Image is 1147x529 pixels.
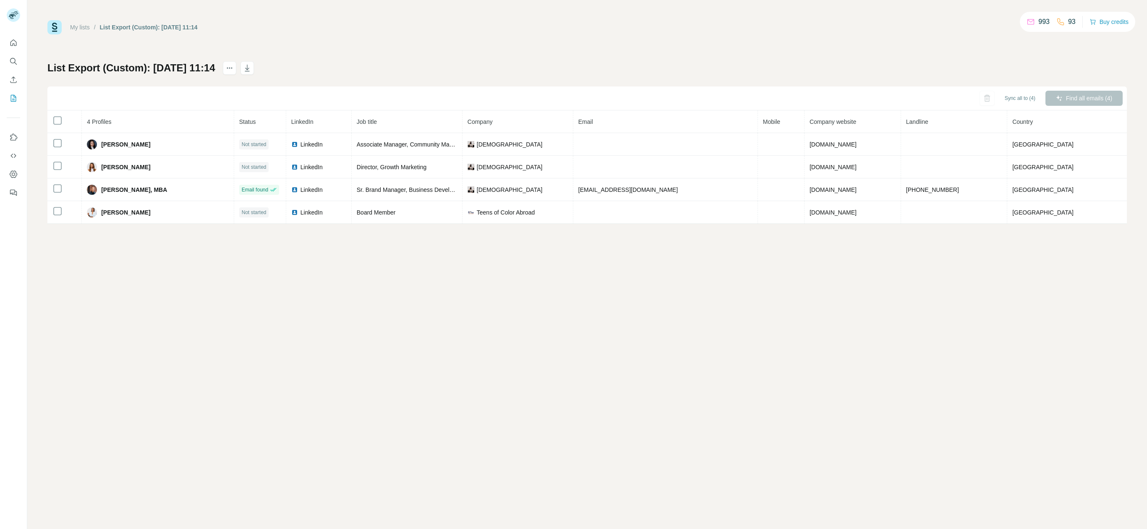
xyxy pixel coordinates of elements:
span: [PERSON_NAME] [101,208,150,217]
span: Company website [810,118,856,125]
span: Not started [242,209,267,216]
button: Use Surfe on LinkedIn [7,130,20,145]
span: [DEMOGRAPHIC_DATA] [477,186,543,194]
button: Enrich CSV [7,72,20,87]
span: Company [468,118,493,125]
span: LinkedIn [300,208,323,217]
span: LinkedIn [300,163,323,171]
img: Avatar [87,162,97,172]
span: [DOMAIN_NAME] [810,141,857,148]
a: My lists [70,24,90,31]
img: LinkedIn logo [291,209,298,216]
span: Sync all to (4) [1005,94,1035,102]
span: LinkedIn [291,118,314,125]
button: My lists [7,91,20,106]
span: Email [578,118,593,125]
button: Sync all to (4) [999,92,1041,105]
img: Surfe Logo [47,20,62,34]
img: LinkedIn logo [291,186,298,193]
span: Country [1012,118,1033,125]
img: Avatar [87,139,97,149]
p: 93 [1068,17,1076,27]
span: Board Member [357,209,396,216]
span: [DOMAIN_NAME] [810,164,857,170]
span: [DEMOGRAPHIC_DATA] [477,140,543,149]
button: Use Surfe API [7,148,20,163]
span: [PHONE_NUMBER] [906,186,959,193]
li: / [94,23,96,31]
span: LinkedIn [300,186,323,194]
span: Associate Manager, Community Marketing [357,141,467,148]
span: Not started [242,163,267,171]
p: 993 [1038,17,1050,27]
span: Not started [242,141,267,148]
img: company-logo [468,209,474,216]
span: Sr. Brand Manager, Business Development [357,186,469,193]
button: actions [223,61,236,75]
span: [GEOGRAPHIC_DATA] [1012,164,1074,170]
span: [DOMAIN_NAME] [810,209,857,216]
img: Avatar [87,207,97,217]
button: Buy credits [1090,16,1129,28]
h1: List Export (Custom): [DATE] 11:14 [47,61,215,75]
span: [GEOGRAPHIC_DATA] [1012,209,1074,216]
span: [EMAIL_ADDRESS][DOMAIN_NAME] [578,186,678,193]
span: Mobile [763,118,780,125]
img: company-logo [468,141,474,148]
span: LinkedIn [300,140,323,149]
span: [DOMAIN_NAME] [810,186,857,193]
span: Email found [242,186,268,194]
span: [PERSON_NAME], MBA [101,186,167,194]
img: company-logo [468,164,474,170]
button: Search [7,54,20,69]
span: [PERSON_NAME] [101,140,150,149]
span: Status [239,118,256,125]
span: Teens of Color Abroad [477,208,535,217]
img: company-logo [468,186,474,193]
span: [DEMOGRAPHIC_DATA] [477,163,543,171]
span: Landline [906,118,928,125]
img: LinkedIn logo [291,141,298,148]
span: [GEOGRAPHIC_DATA] [1012,141,1074,148]
span: [GEOGRAPHIC_DATA] [1012,186,1074,193]
span: [PERSON_NAME] [101,163,150,171]
span: 4 Profiles [87,118,111,125]
button: Dashboard [7,167,20,182]
span: Job title [357,118,377,125]
span: Director, Growth Marketing [357,164,427,170]
button: Quick start [7,35,20,50]
img: LinkedIn logo [291,164,298,170]
div: List Export (Custom): [DATE] 11:14 [100,23,198,31]
img: Avatar [87,185,97,195]
button: Feedback [7,185,20,200]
